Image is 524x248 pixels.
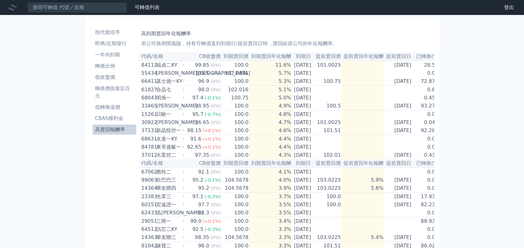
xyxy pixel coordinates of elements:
a: 按代號排序 [93,27,137,37]
th: 提前賣回日 [384,52,414,61]
div: 15261 [141,111,155,118]
span: (0%) [210,186,221,191]
td: 4.6% [249,126,291,135]
td: 100.0 [221,126,249,135]
div: 合晶七 [156,86,183,93]
div: 日馳一 [156,111,183,118]
li: 低轉換溢價 [93,103,137,111]
td: 4.0% [249,176,291,184]
a: 轉換價值接近百元 [93,83,137,101]
div: 37131 [141,127,155,134]
th: 代碼/名稱 [139,52,185,61]
div: 98.0 [197,86,211,93]
div: 大眾控二 [156,151,183,159]
div: 94.3 [197,209,211,217]
li: 一年內到期 [93,51,137,59]
span: (+0.1%) [203,219,221,224]
td: 100.0 [313,201,341,209]
div: 66411 [141,78,155,85]
div: [PERSON_NAME] [156,102,183,110]
div: 99.85 [194,61,210,69]
div: 68041 [141,94,155,102]
th: 代碼/名稱 [139,159,185,168]
td: 5.3% [249,77,291,86]
th: 到期日 [291,159,313,168]
td: [DATE] [291,217,313,226]
input: 搜尋可轉債 代號／名稱 [27,2,127,13]
td: 72.87% [414,77,440,86]
span: (-0.1%) [205,95,221,100]
span: (0%) [210,153,221,158]
td: 0.45% [414,94,440,102]
td: 93.27% [414,102,440,110]
td: [DATE] [291,176,313,184]
td: [DATE] [291,118,313,126]
div: 92.1 [197,168,211,176]
td: 5.1% [249,86,291,94]
td: 4.7% [249,118,291,126]
div: 14363 [141,234,155,241]
td: [DATE] [291,69,313,77]
span: (0%) [210,169,221,174]
div: 97.35 [194,151,210,159]
td: 104.5678 [221,233,249,242]
li: 即將/近期發行 [93,40,137,47]
div: 60151 [141,201,155,208]
td: 11.6% [249,61,291,69]
a: 高賣回報酬率 [93,125,137,135]
td: [DATE] [384,77,414,86]
div: 84781 [141,143,155,151]
span: (0%) [210,120,221,125]
td: 0.0% [414,184,440,193]
div: 97.7 [197,201,211,208]
td: [DATE] [291,126,313,135]
div: 華友聯三 [156,234,183,241]
td: 5.0% [249,94,291,102]
th: 到期賣回價 [221,159,249,168]
td: 3.9% [249,184,291,193]
td: 107.6891 [221,69,249,77]
div: [PERSON_NAME] [156,119,183,126]
td: 0.0% [414,143,440,151]
td: [DATE] [291,94,313,102]
td: 103.0225 [313,233,341,242]
div: 95.2 [191,176,205,184]
td: 5.7% [249,69,291,77]
div: 新晶投控一 [156,127,183,134]
div: 98.95 [194,102,210,110]
span: (-0.3%) [205,227,221,232]
div: 84112 [141,61,155,69]
td: [DATE] [291,209,313,217]
a: CBAS權利金 [93,113,137,123]
td: 100.0 [221,110,249,119]
td: 104.5678 [221,184,249,193]
td: [DATE] [291,184,313,193]
div: 105.5 [194,69,210,77]
td: [DATE] [291,102,313,110]
td: [DATE] [291,110,313,119]
td: [DATE] [384,102,414,110]
td: [DATE] [291,225,313,233]
td: 0.0% [414,233,440,242]
th: 到期賣回年化報酬 [249,159,291,168]
td: [DATE] [291,86,313,94]
div: 華友聯四 [156,184,183,192]
span: (0%) [210,210,221,215]
a: 可轉債列表 [135,4,160,10]
div: 55434 [141,69,155,77]
div: 30922 [141,119,155,126]
td: 92.28% [414,126,440,135]
th: 提前賣回價 [313,52,341,61]
div: 99063 [141,176,155,184]
td: [DATE] [384,176,414,184]
td: 101.0025 [313,118,341,126]
th: 提前賣回日 [384,159,414,168]
td: 100.0 [221,168,249,176]
span: (-0.3%) [205,194,221,199]
td: 100.0 [313,193,341,201]
div: 91.6 [189,135,203,143]
td: 102.01 [313,151,341,159]
td: 5.4% [341,233,384,242]
span: (-0.1%) [205,178,221,183]
th: CB收盤價 [185,52,221,61]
